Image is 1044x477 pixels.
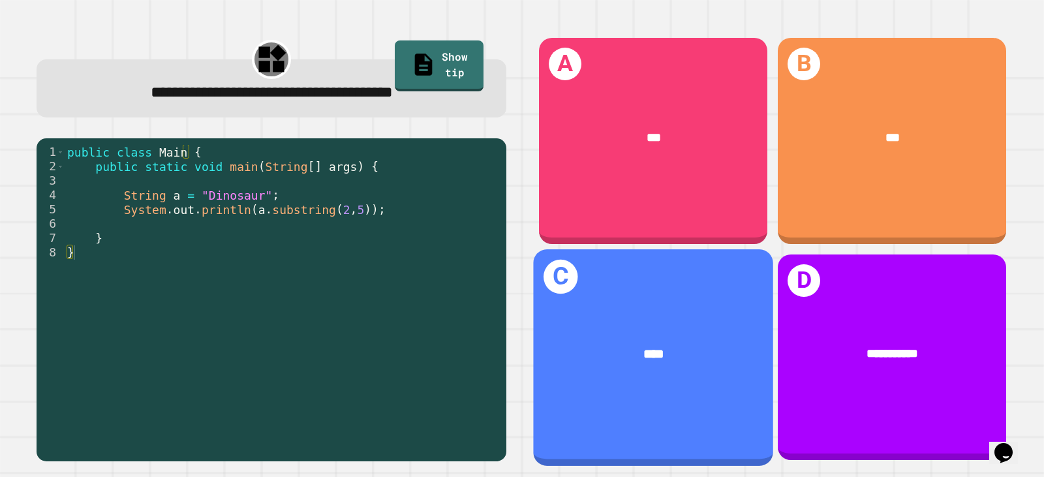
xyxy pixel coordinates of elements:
span: Toggle code folding, rows 1 through 8 [57,145,64,159]
div: 1 [37,145,65,159]
h1: B [788,48,820,80]
span: Toggle code folding, rows 2 through 7 [57,159,64,174]
div: 4 [37,188,65,202]
h1: A [549,48,581,80]
h1: C [544,259,578,294]
div: 8 [37,245,65,260]
a: Show tip [395,40,484,91]
div: 3 [37,174,65,188]
div: 7 [37,231,65,245]
div: 5 [37,202,65,217]
div: 6 [37,217,65,231]
div: 2 [37,159,65,174]
h1: D [788,264,820,297]
iframe: chat widget [989,425,1031,464]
